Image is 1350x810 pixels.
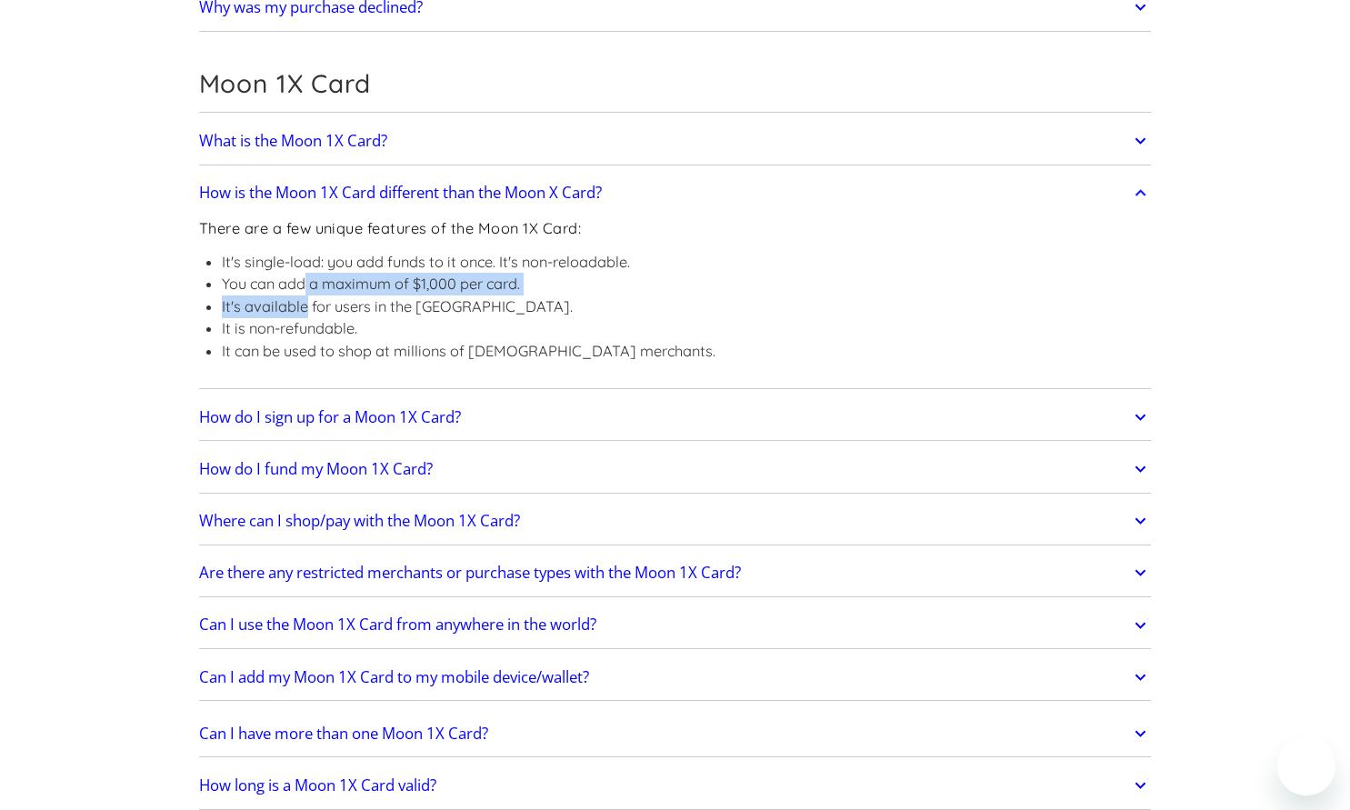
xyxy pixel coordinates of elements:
a: Are there any restricted merchants or purchase types with the Moon 1X Card? [199,554,1152,592]
li: It can be used to shop at millions of [DEMOGRAPHIC_DATA] merchants. [222,340,715,363]
h2: Can I have more than one Moon 1X Card? [199,725,488,743]
h2: Can I add my Moon 1X Card to my mobile device/wallet? [199,668,589,686]
a: Where can I shop/pay with the Moon 1X Card? [199,502,1152,540]
a: Can I have more than one Moon 1X Card? [199,715,1152,753]
a: What is the Moon 1X Card? [199,122,1152,160]
li: It's available for users in the [GEOGRAPHIC_DATA]. [222,295,715,318]
h2: Moon 1X Card [199,68,1152,99]
h2: How is the Moon 1X Card different than the Moon X Card? [199,184,602,202]
h2: How do I fund my Moon 1X Card? [199,460,433,478]
li: You can add a maximum of $1,000 per card. [222,273,715,295]
h2: Are there any restricted merchants or purchase types with the Moon 1X Card? [199,564,741,582]
a: How long is a Moon 1X Card valid? [199,766,1152,805]
h2: How long is a Moon 1X Card valid? [199,776,436,795]
a: Can I add my Moon 1X Card to my mobile device/wallet? [199,658,1152,696]
h2: What is the Moon 1X Card? [199,132,387,150]
a: Can I use the Moon 1X Card from anywhere in the world? [199,606,1152,645]
a: How do I fund my Moon 1X Card? [199,450,1152,488]
h2: Can I use the Moon 1X Card from anywhere in the world? [199,615,596,634]
li: It's single-load: you add funds to it once. It's non-reloadable. [222,251,715,274]
a: How is the Moon 1X Card different than the Moon X Card? [199,174,1152,212]
h2: Where can I shop/pay with the Moon 1X Card? [199,512,520,530]
a: How do I sign up for a Moon 1X Card? [199,398,1152,436]
p: There are a few unique features of the Moon 1X Card: [199,217,715,240]
h2: How do I sign up for a Moon 1X Card? [199,408,461,426]
iframe: Button to launch messaging window [1277,737,1335,795]
li: It is non-refundable. [222,317,715,340]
